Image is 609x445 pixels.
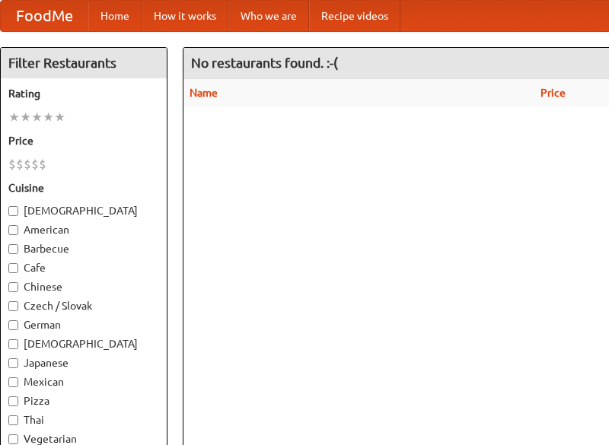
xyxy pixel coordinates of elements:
label: Czech / Slovak [8,298,159,313]
a: How it works [142,1,228,31]
li: $ [24,156,31,173]
input: Cafe [8,263,18,273]
h5: Rating [8,86,159,101]
a: Name [190,87,218,99]
input: Czech / Slovak [8,301,18,311]
a: FoodMe [1,1,88,31]
input: Pizza [8,396,18,406]
input: American [8,225,18,235]
label: Barbecue [8,241,159,256]
a: Who we are [228,1,309,31]
input: Japanese [8,358,18,368]
li: $ [16,156,24,173]
li: ★ [54,109,65,126]
h4: Filter Restaurants [1,48,167,78]
label: Thai [8,412,159,428]
input: [DEMOGRAPHIC_DATA] [8,339,18,349]
label: Pizza [8,393,159,408]
input: Mexican [8,377,18,387]
h5: Price [8,133,159,148]
label: Chinese [8,279,159,294]
a: Home [88,1,142,31]
input: Chinese [8,282,18,292]
input: [DEMOGRAPHIC_DATA] [8,206,18,216]
li: ★ [31,109,43,126]
label: German [8,317,159,332]
li: ★ [8,109,20,126]
label: Mexican [8,374,159,389]
label: [DEMOGRAPHIC_DATA] [8,203,159,218]
label: Cafe [8,260,159,275]
label: American [8,222,159,237]
input: German [8,320,18,330]
label: [DEMOGRAPHIC_DATA] [8,336,159,351]
input: Thai [8,415,18,425]
input: Barbecue [8,244,18,254]
li: ★ [20,109,31,126]
ng-pluralize: No restaurants found. :-( [191,56,338,70]
li: $ [8,156,16,173]
a: Recipe videos [309,1,400,31]
li: $ [39,156,46,173]
label: Japanese [8,355,159,370]
h5: Cuisine [8,180,159,195]
input: Vegetarian [8,434,18,444]
li: ★ [43,109,54,126]
a: Price [540,87,566,99]
li: $ [31,156,39,173]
